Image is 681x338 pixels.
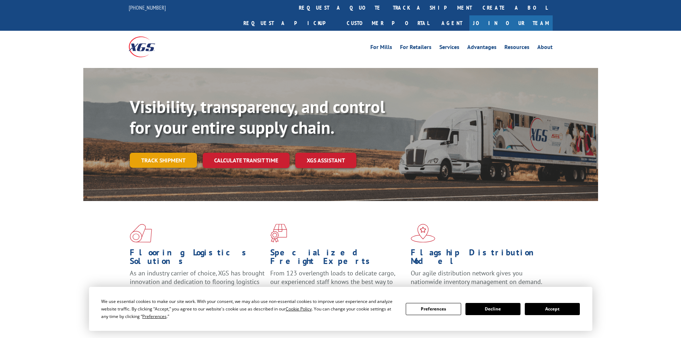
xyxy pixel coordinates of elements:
a: Advantages [467,44,497,52]
a: Agent [434,15,469,31]
a: Track shipment [130,153,197,168]
a: [PHONE_NUMBER] [129,4,166,11]
a: Join Our Team [469,15,553,31]
a: For Retailers [400,44,431,52]
b: Visibility, transparency, and control for your entire supply chain. [130,95,385,138]
button: Accept [525,303,580,315]
a: Resources [504,44,529,52]
span: Cookie Policy [286,306,312,312]
span: Preferences [142,313,167,319]
span: Our agile distribution network gives you nationwide inventory management on demand. [411,269,542,286]
h1: Flagship Distribution Model [411,248,546,269]
div: Cookie Consent Prompt [89,287,592,331]
img: xgs-icon-total-supply-chain-intelligence-red [130,224,152,243]
a: Request a pickup [238,15,341,31]
button: Decline [465,303,520,315]
a: About [537,44,553,52]
p: From 123 overlength loads to delicate cargo, our experienced staff knows the best way to move you... [270,269,405,301]
a: XGS ASSISTANT [295,153,356,168]
a: Services [439,44,459,52]
div: We use essential cookies to make our site work. With your consent, we may also use non-essential ... [101,298,397,320]
a: Customer Portal [341,15,434,31]
img: xgs-icon-flagship-distribution-model-red [411,224,435,243]
button: Preferences [406,303,461,315]
a: Calculate transit time [203,153,290,168]
img: xgs-icon-focused-on-flooring-red [270,224,287,243]
span: As an industry carrier of choice, XGS has brought innovation and dedication to flooring logistics... [130,269,265,294]
h1: Flooring Logistics Solutions [130,248,265,269]
a: For Mills [370,44,392,52]
h1: Specialized Freight Experts [270,248,405,269]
